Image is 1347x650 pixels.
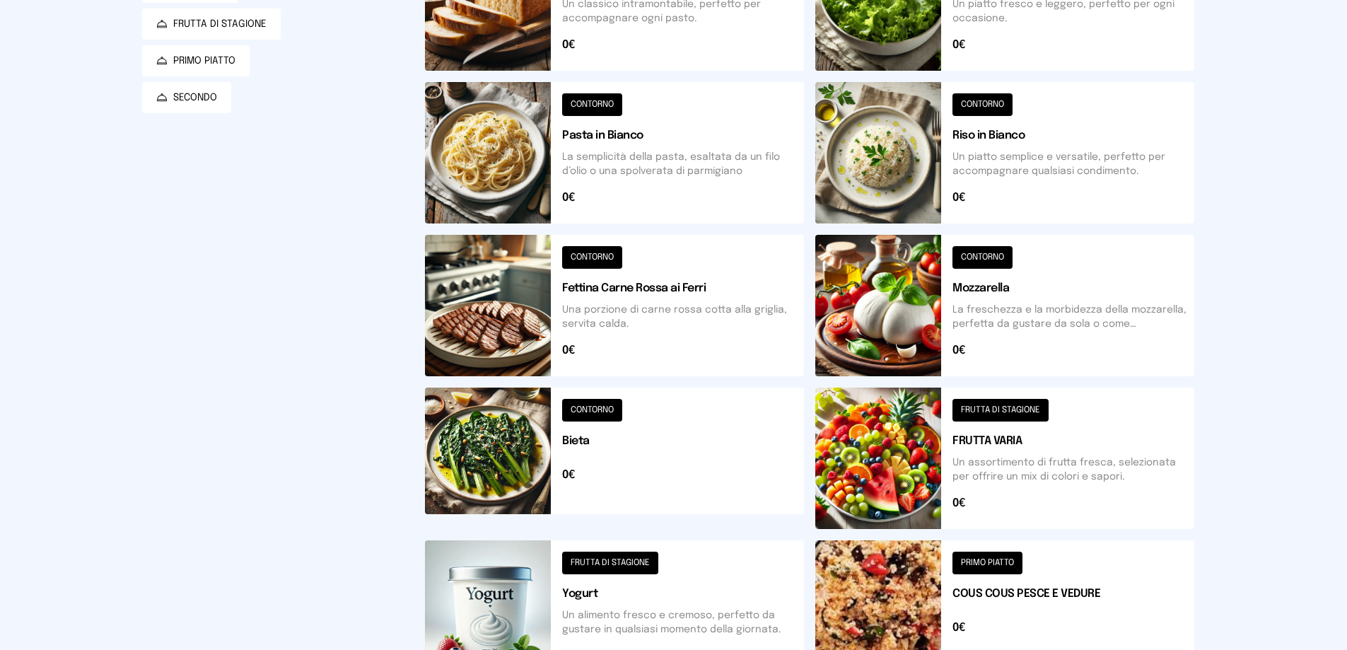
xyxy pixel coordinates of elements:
button: FRUTTA DI STAGIONE [142,8,281,40]
span: PRIMO PIATTO [173,54,235,68]
button: PRIMO PIATTO [142,45,250,76]
button: SECONDO [142,82,231,113]
span: FRUTTA DI STAGIONE [173,17,267,31]
span: SECONDO [173,91,217,105]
